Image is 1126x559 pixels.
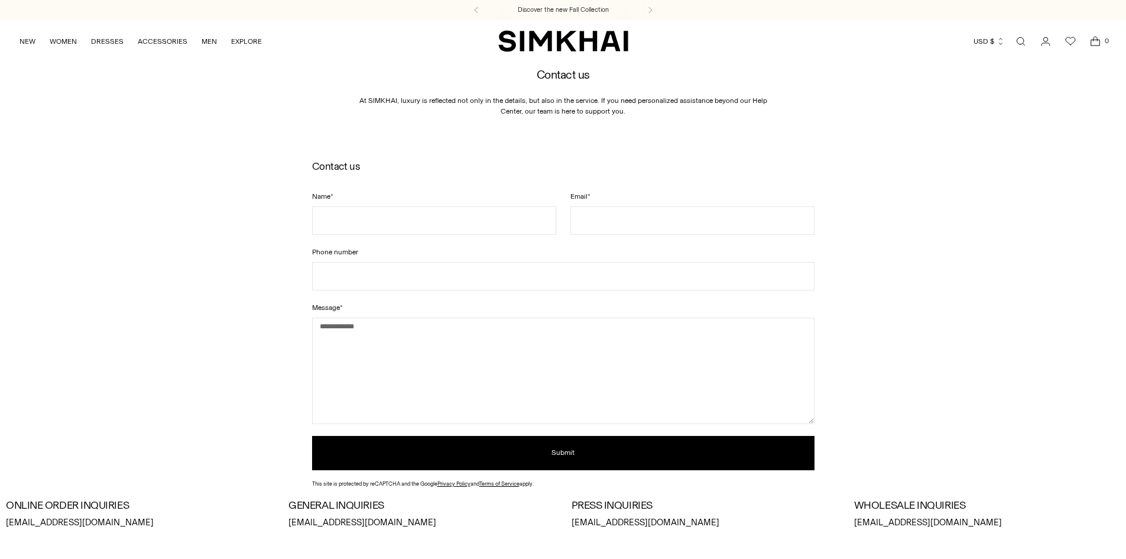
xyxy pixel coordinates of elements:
[6,500,272,512] h3: ONLINE ORDER INQUIRIES
[312,191,556,202] label: Name
[479,480,520,487] a: Terms of Service
[356,68,770,81] h2: Contact us
[570,191,815,202] label: Email
[312,302,815,313] label: Message
[312,160,815,172] h2: Contact us
[1059,30,1082,53] a: Wishlist
[138,28,187,54] a: ACCESSORIES
[50,28,77,54] a: WOMEN
[356,95,770,148] p: At SIMKHAI, luxury is reflected not only in the details, but also in the service. If you need per...
[288,500,554,512] h3: GENERAL INQUIRIES
[312,480,815,488] div: This site is protected by reCAPTCHA and the Google and apply.
[20,28,35,54] a: NEW
[572,516,838,529] p: [EMAIL_ADDRESS][DOMAIN_NAME]
[202,28,217,54] a: MEN
[854,500,1120,512] h3: WHOLESALE INQUIRIES
[1034,30,1057,53] a: Go to the account page
[6,516,272,529] p: [EMAIL_ADDRESS][DOMAIN_NAME]
[974,28,1005,54] button: USD $
[288,516,554,529] p: [EMAIL_ADDRESS][DOMAIN_NAME]
[437,480,470,487] a: Privacy Policy
[1101,35,1112,46] span: 0
[518,5,609,15] a: Discover the new Fall Collection
[498,30,628,53] a: SIMKHAI
[854,516,1120,529] p: [EMAIL_ADDRESS][DOMAIN_NAME]
[572,500,838,512] h3: PRESS INQUIRIES
[312,436,815,470] button: Submit
[1083,30,1107,53] a: Open cart modal
[312,247,815,257] label: Phone number
[231,28,262,54] a: EXPLORE
[91,28,124,54] a: DRESSES
[1009,30,1033,53] a: Open search modal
